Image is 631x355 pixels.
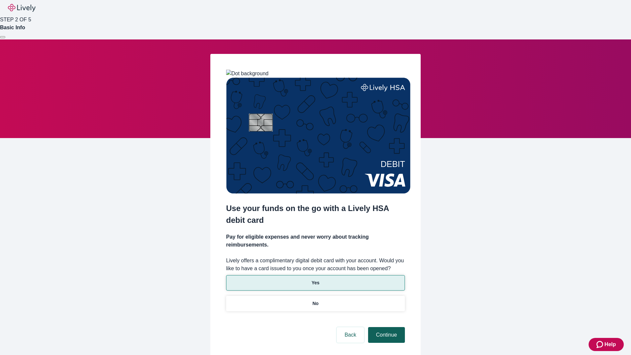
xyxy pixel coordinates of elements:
[596,341,604,348] svg: Zendesk support icon
[8,4,35,12] img: Lively
[226,275,405,291] button: Yes
[226,233,405,249] h4: Pay for eligible expenses and never worry about tracking reimbursements.
[604,341,616,348] span: Help
[313,300,319,307] p: No
[368,327,405,343] button: Continue
[589,338,624,351] button: Zendesk support iconHelp
[226,70,269,78] img: Dot background
[226,257,405,272] label: Lively offers a complimentary digital debit card with your account. Would you like to have a card...
[337,327,364,343] button: Back
[226,296,405,311] button: No
[226,202,405,226] h2: Use your funds on the go with a Lively HSA debit card
[226,78,410,194] img: Debit card
[312,279,319,286] p: Yes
